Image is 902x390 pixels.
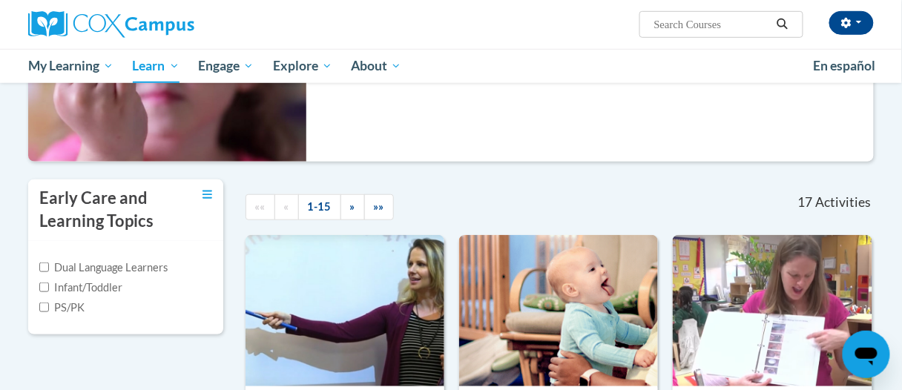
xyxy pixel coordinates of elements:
[843,331,890,378] iframe: Button to launch messaging window
[803,50,885,82] a: En español
[298,194,341,220] a: 1-15
[246,194,275,220] a: Begining
[342,49,412,83] a: About
[246,235,444,386] img: Course Logo
[340,194,365,220] a: Next
[274,194,299,220] a: Previous
[28,11,295,38] a: Cox Campus
[19,49,123,83] a: My Learning
[123,49,189,83] a: Learn
[673,235,872,386] img: Course Logo
[39,300,85,316] label: PS/PK
[350,200,355,213] span: »
[17,49,885,83] div: Main menu
[798,194,813,211] span: 17
[263,49,342,83] a: Explore
[28,57,113,75] span: My Learning
[39,187,180,233] h3: Early Care and Learning Topics
[39,280,122,296] label: Infant/Toddler
[364,194,394,220] a: End
[198,57,254,75] span: Engage
[255,200,266,213] span: ««
[374,200,384,213] span: »»
[39,282,49,292] input: Checkbox for Options
[771,16,794,33] button: Search
[351,57,401,75] span: About
[273,57,332,75] span: Explore
[815,194,871,211] span: Activities
[284,200,289,213] span: «
[28,11,194,38] img: Cox Campus
[459,235,658,386] img: Course Logo
[203,187,212,203] a: Toggle collapse
[188,49,263,83] a: Engage
[39,260,168,276] label: Dual Language Learners
[653,16,771,33] input: Search Courses
[39,262,49,272] input: Checkbox for Options
[829,11,874,35] button: Account Settings
[813,58,875,73] span: En español
[39,303,49,312] input: Checkbox for Options
[133,57,180,75] span: Learn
